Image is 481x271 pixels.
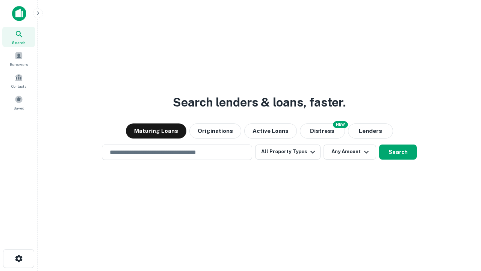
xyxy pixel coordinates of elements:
span: Search [12,40,26,46]
a: Saved [2,92,35,113]
div: NEW [333,121,348,128]
button: Lenders [348,123,393,139]
button: Originations [189,123,241,139]
button: Search [379,145,417,160]
button: Search distressed loans with lien and other non-mortgage details. [300,123,345,139]
a: Borrowers [2,49,35,69]
iframe: Chat Widget [443,211,481,247]
span: Borrowers [10,61,28,67]
button: Maturing Loans [126,123,186,139]
span: Contacts [11,83,26,89]
a: Search [2,27,35,47]
button: All Property Types [255,145,321,160]
button: Active Loans [244,123,297,139]
img: capitalize-icon.png [12,6,26,21]
button: Any Amount [324,145,376,160]
a: Contacts [2,70,35,91]
span: Saved [14,105,24,111]
h3: Search lenders & loans, faster. [173,93,346,111]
